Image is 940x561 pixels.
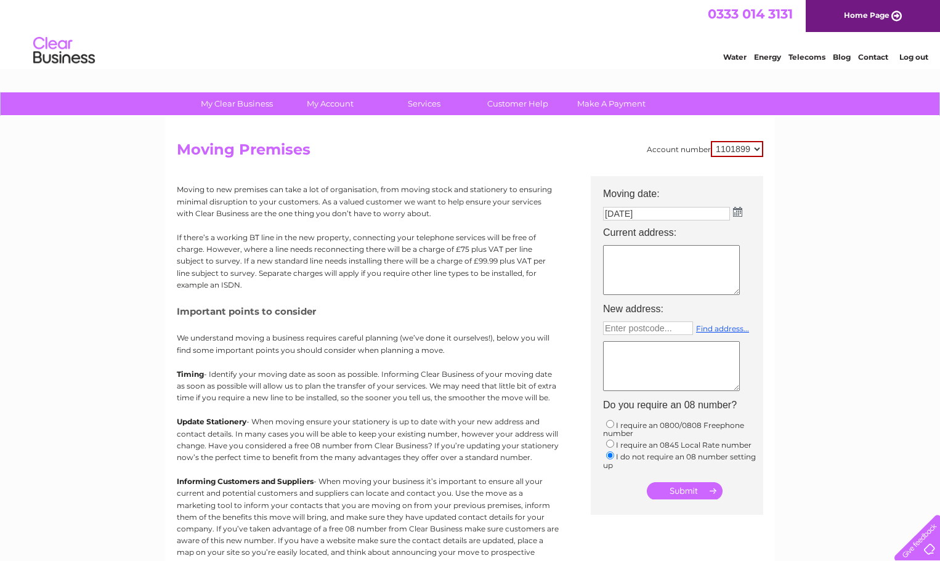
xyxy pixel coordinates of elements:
a: Contact [858,52,888,62]
input: Submit [647,482,723,499]
div: Account number [647,141,763,157]
img: ... [733,207,742,217]
a: My Account [280,92,381,115]
h5: Important points to consider [177,306,559,317]
th: Current address: [597,224,769,242]
a: Services [373,92,475,115]
a: My Clear Business [186,92,288,115]
a: Find address... [696,324,749,333]
p: If there’s a working BT line in the new property, connecting your telephone services will be free... [177,232,559,291]
b: Timing [177,369,204,379]
a: Telecoms [788,52,825,62]
a: Energy [754,52,781,62]
th: New address: [597,300,769,318]
th: Do you require an 08 number? [597,396,769,414]
img: logo.png [33,32,95,70]
td: I require an 0800/0808 Freephone number I require an 0845 Local Rate number I do not require an 0... [597,415,769,473]
p: Moving to new premises can take a lot of organisation, from moving stock and stationery to ensuri... [177,184,559,219]
p: We understand moving a business requires careful planning (we’ve done it ourselves!), below you w... [177,332,559,355]
b: Informing Customers and Suppliers [177,477,314,486]
a: Customer Help [467,92,569,115]
th: Moving date: [597,176,769,203]
a: 0333 014 3131 [708,6,793,22]
p: - Identify your moving date as soon as possible. Informing Clear Business of your moving date as ... [177,368,559,404]
a: Blog [833,52,851,62]
div: Clear Business is a trading name of Verastar Limited (registered in [GEOGRAPHIC_DATA] No. 3667643... [180,7,762,60]
a: Log out [899,52,928,62]
b: Update Stationery [177,417,246,426]
a: Water [723,52,747,62]
h2: Moving Premises [177,141,763,164]
p: - When moving ensure your stationery is up to date with your new address and contact details. In ... [177,416,559,463]
a: Make A Payment [561,92,662,115]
